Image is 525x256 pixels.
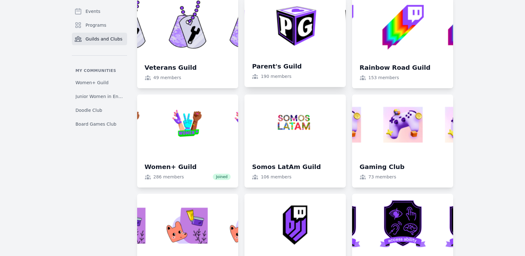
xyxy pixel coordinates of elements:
p: My communities [72,68,127,73]
a: Doodle Club [72,105,127,116]
span: Board Games Club [76,121,116,127]
a: Programs [72,19,127,31]
nav: Sidebar [72,5,127,130]
a: Events [72,5,127,18]
a: Board Games Club [72,118,127,130]
span: Junior Women in Engineering Club [76,93,123,100]
a: Guilds and Clubs [72,33,127,45]
span: Guilds and Clubs [86,36,123,42]
a: Women+ Guild [72,77,127,88]
span: Events [86,8,100,14]
span: Programs [86,22,106,28]
span: Women+ Guild [76,79,109,86]
span: Doodle Club [76,107,102,113]
a: Junior Women in Engineering Club [72,91,127,102]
